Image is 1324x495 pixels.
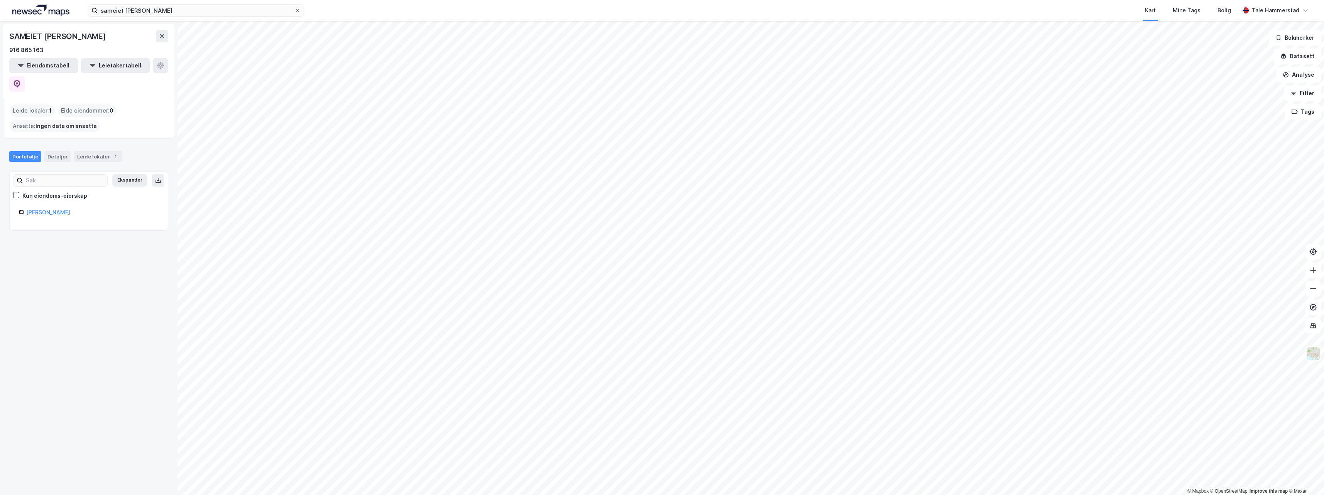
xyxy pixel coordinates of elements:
[1276,67,1321,82] button: Analyse
[1210,488,1248,494] a: OpenStreetMap
[58,104,117,117] div: Eide eiendommer :
[1284,86,1321,101] button: Filter
[111,153,119,160] div: 1
[1306,346,1321,361] img: Z
[1173,6,1201,15] div: Mine Tags
[10,104,55,117] div: Leide lokaler :
[49,106,52,115] span: 1
[1218,6,1231,15] div: Bolig
[23,175,107,186] input: Søk
[1285,458,1324,495] iframe: Chat Widget
[35,121,97,131] span: Ingen data om ansatte
[1285,458,1324,495] div: Kontrollprogram for chat
[26,209,70,216] a: [PERSON_NAME]
[1187,488,1209,494] a: Mapbox
[10,120,100,132] div: Ansatte :
[1274,49,1321,64] button: Datasett
[1269,30,1321,45] button: Bokmerker
[74,151,122,162] div: Leide lokaler
[9,30,108,42] div: SAMEIET [PERSON_NAME]
[9,58,78,73] button: Eiendomstabell
[12,5,69,16] img: logo.a4113a55bc3d86da70a041830d287a7e.svg
[112,174,147,187] button: Ekspander
[1285,104,1321,120] button: Tags
[98,5,294,16] input: Søk på adresse, matrikkel, gårdeiere, leietakere eller personer
[22,191,87,200] div: Kun eiendoms-eierskap
[1252,6,1299,15] div: Tale Hammerstad
[9,151,41,162] div: Portefølje
[1145,6,1156,15] div: Kart
[110,106,113,115] span: 0
[1250,488,1288,494] a: Improve this map
[44,151,71,162] div: Detaljer
[81,58,150,73] button: Leietakertabell
[9,45,44,55] div: 916 865 163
